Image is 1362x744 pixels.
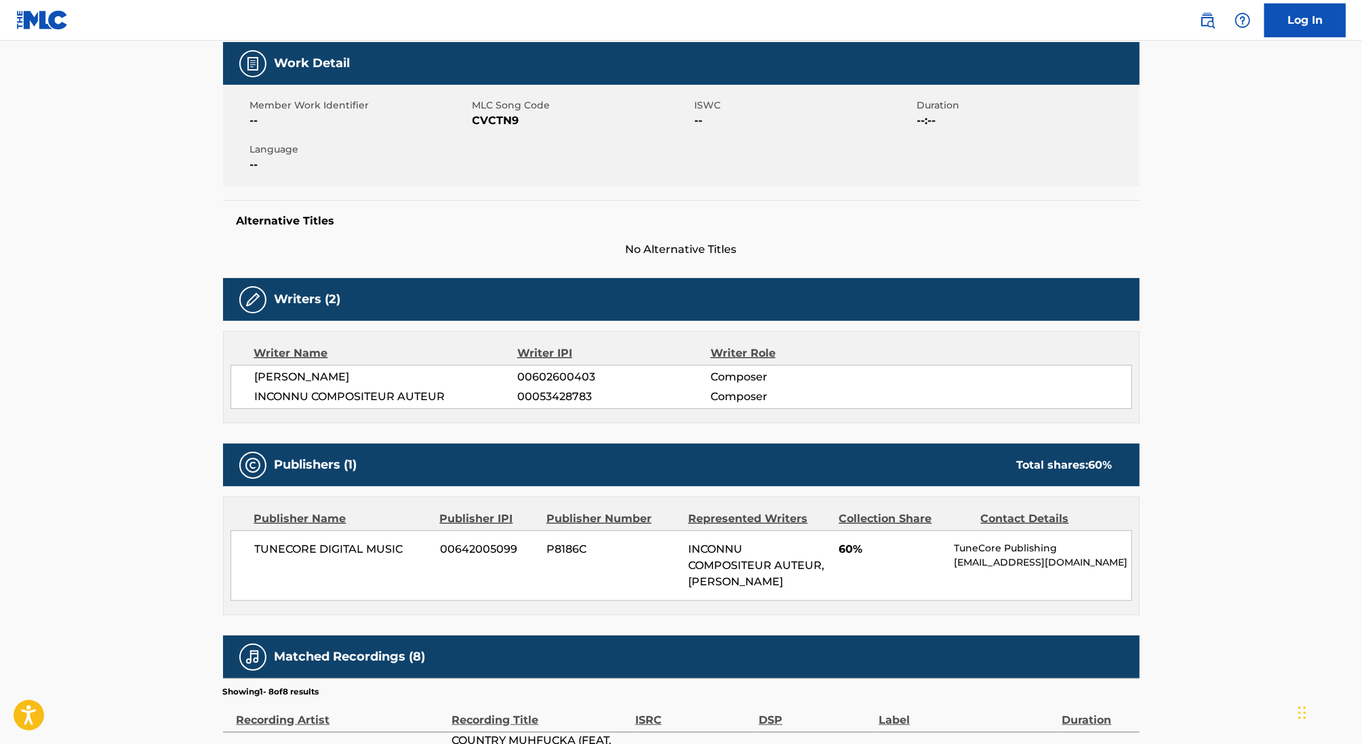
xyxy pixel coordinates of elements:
img: help [1235,12,1251,28]
span: 00642005099 [440,541,536,557]
span: Composer [710,369,886,385]
p: Showing 1 - 8 of 8 results [223,686,319,698]
span: MLC Song Code [473,98,692,113]
span: P8186C [546,541,678,557]
div: Help [1229,7,1256,34]
div: Drag [1298,692,1306,733]
span: -- [250,157,469,173]
div: ISRC [635,698,752,728]
div: Duration [1062,698,1133,728]
p: [EMAIL_ADDRESS][DOMAIN_NAME] [954,555,1131,570]
span: Language [250,142,469,157]
div: Publisher Number [546,511,678,527]
span: Composer [710,389,886,405]
span: 60 % [1089,458,1113,471]
span: INCONNU COMPOSITEUR AUTEUR [255,389,518,405]
div: Writer Role [710,345,886,361]
div: Collection Share [839,511,970,527]
img: Publishers [245,457,261,473]
span: ISWC [695,98,914,113]
span: -- [250,113,469,129]
span: Member Work Identifier [250,98,469,113]
iframe: Chat Widget [1294,679,1362,744]
span: No Alternative Titles [223,241,1140,258]
a: Public Search [1194,7,1221,34]
span: TUNECORE DIGITAL MUSIC [255,541,430,557]
div: Label [879,698,1055,728]
img: Work Detail [245,56,261,72]
div: Writer Name [254,345,518,361]
img: Writers [245,292,261,308]
a: Log In [1264,3,1346,37]
h5: Matched Recordings (8) [275,649,426,665]
div: Publisher IPI [440,511,536,527]
p: TuneCore Publishing [954,541,1131,555]
div: Publisher Name [254,511,430,527]
div: Recording Artist [237,698,445,728]
h5: Alternative Titles [237,214,1126,228]
div: Writer IPI [517,345,710,361]
span: Duration [917,98,1136,113]
div: Total shares: [1017,457,1113,473]
div: Recording Title [452,698,628,728]
span: --:-- [917,113,1136,129]
div: Contact Details [981,511,1113,527]
span: CVCTN9 [473,113,692,129]
img: Matched Recordings [245,649,261,665]
h5: Work Detail [275,56,350,71]
h5: Publishers (1) [275,457,357,473]
div: DSP [759,698,872,728]
img: search [1199,12,1216,28]
span: 00053428783 [517,389,710,405]
h5: Writers (2) [275,292,341,307]
span: -- [695,113,914,129]
span: [PERSON_NAME] [255,369,518,385]
span: 60% [839,541,944,557]
span: 00602600403 [517,369,710,385]
img: MLC Logo [16,10,68,30]
span: INCONNU COMPOSITEUR AUTEUR, [PERSON_NAME] [688,543,824,588]
div: Represented Writers [688,511,828,527]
